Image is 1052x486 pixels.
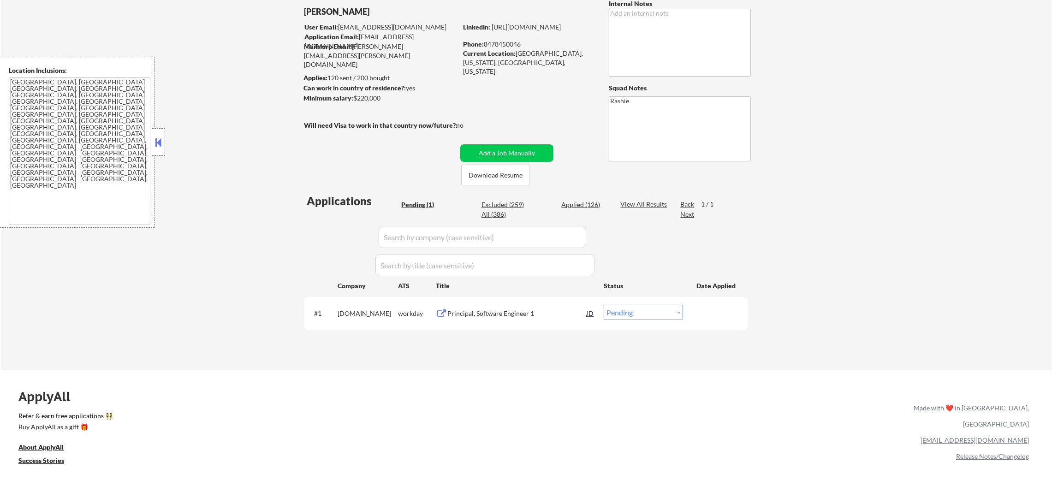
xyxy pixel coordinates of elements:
a: About ApplyAll [18,443,77,454]
strong: Phone: [463,40,484,48]
div: All (386) [481,210,528,219]
div: Pending (1) [401,200,447,209]
button: Download Resume [461,165,529,185]
div: ATS [398,281,436,290]
div: View All Results [620,200,670,209]
strong: LinkedIn: [463,23,490,31]
div: yes [303,83,454,93]
div: Squad Notes [609,83,751,93]
input: Search by company (case sensitive) [379,226,586,248]
div: workday [398,309,436,318]
div: [DOMAIN_NAME] [338,309,398,318]
strong: User Email: [304,23,338,31]
strong: Current Location: [463,49,516,57]
div: Next [680,210,695,219]
div: 120 sent / 200 bought [303,73,457,83]
div: JD [586,305,595,321]
div: Applications [307,196,398,207]
div: ApplyAll [18,389,81,404]
a: Success Stories [18,456,77,468]
div: Excluded (259) [481,200,528,209]
a: Refer & earn free applications 👯‍♀️ [18,413,721,422]
div: Company [338,281,398,290]
div: [EMAIL_ADDRESS][DOMAIN_NAME] [304,32,457,50]
div: no [456,121,482,130]
a: [EMAIL_ADDRESS][DOMAIN_NAME] [921,436,1029,444]
div: Buy ApplyAll as a gift 🎁 [18,424,111,430]
div: Back [680,200,695,209]
div: [GEOGRAPHIC_DATA], [US_STATE], [GEOGRAPHIC_DATA], [US_STATE] [463,49,594,76]
strong: Can work in country of residence?: [303,84,406,92]
a: [URL][DOMAIN_NAME] [492,23,561,31]
strong: Mailslurp Email: [304,42,352,50]
input: Search by title (case sensitive) [375,254,594,276]
strong: Application Email: [304,33,359,41]
div: Applied (126) [561,200,607,209]
strong: Will need Visa to work in that country now/future?: [304,121,458,129]
div: Principal, Software Engineer 1 [447,309,587,318]
div: #1 [314,309,330,318]
div: 8478450046 [463,40,594,49]
div: Title [436,281,595,290]
div: [EMAIL_ADDRESS][DOMAIN_NAME] [304,23,457,32]
div: Made with ❤️ in [GEOGRAPHIC_DATA], [GEOGRAPHIC_DATA] [910,400,1029,432]
div: 1 / 1 [701,200,722,209]
a: Buy ApplyAll as a gift 🎁 [18,422,111,434]
strong: Applies: [303,74,327,82]
div: Location Inclusions: [9,66,151,75]
button: Add a Job Manually [460,144,553,162]
u: About ApplyAll [18,443,64,451]
div: [PERSON_NAME][EMAIL_ADDRESS][PERSON_NAME][DOMAIN_NAME] [304,42,457,69]
a: Release Notes/Changelog [956,452,1029,460]
div: [PERSON_NAME] [304,6,493,18]
u: Success Stories [18,456,64,464]
div: $220,000 [303,94,457,103]
strong: Minimum salary: [303,94,353,102]
div: Status [604,277,683,294]
div: Date Applied [696,281,737,290]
